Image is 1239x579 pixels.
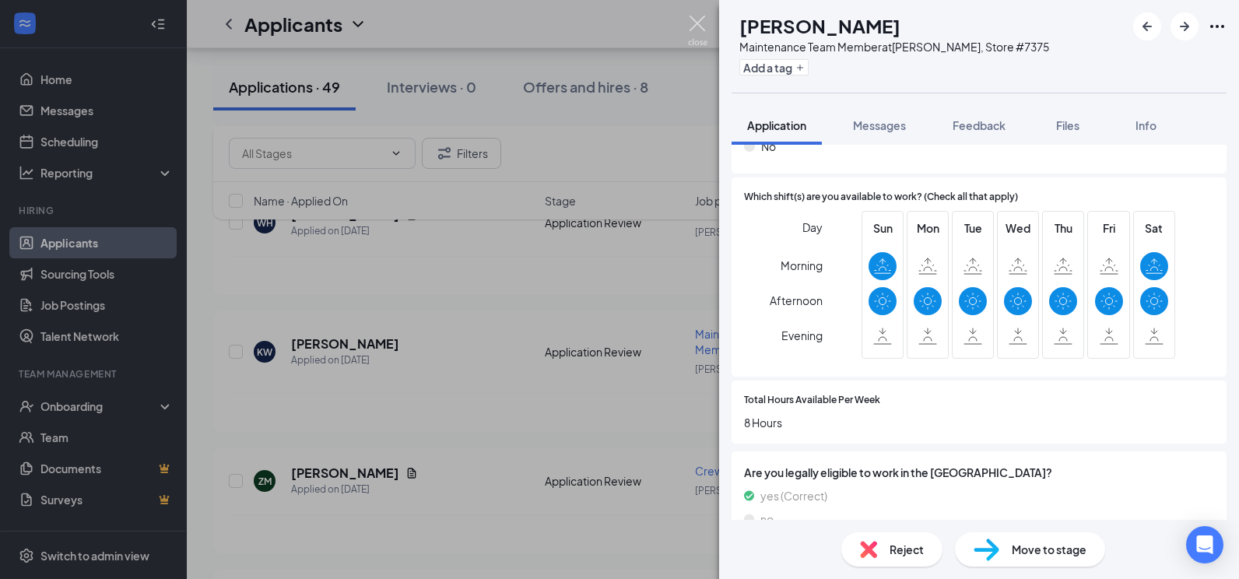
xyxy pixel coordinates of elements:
div: Open Intercom Messenger [1186,526,1223,563]
span: Day [802,219,823,236]
span: No [761,138,776,155]
button: ArrowRight [1171,12,1199,40]
span: Fri [1095,219,1123,237]
span: Files [1056,118,1079,132]
span: Afternoon [770,286,823,314]
span: Move to stage [1012,541,1086,558]
svg: Plus [795,63,805,72]
svg: Ellipses [1208,17,1227,36]
span: no [760,511,774,528]
span: Tue [959,219,987,237]
span: Are you legally eligible to work in the [GEOGRAPHIC_DATA]? [744,464,1214,481]
span: Application [747,118,806,132]
span: Sun [869,219,897,237]
span: Messages [853,118,906,132]
span: Reject [890,541,924,558]
button: ArrowLeftNew [1133,12,1161,40]
span: Feedback [953,118,1006,132]
div: Maintenance Team Member at [PERSON_NAME], Store #7375 [739,39,1049,54]
span: Evening [781,321,823,349]
button: PlusAdd a tag [739,59,809,75]
span: Morning [781,251,823,279]
span: 8 Hours [744,414,1214,431]
h1: [PERSON_NAME] [739,12,900,39]
span: Which shift(s) are you available to work? (Check all that apply) [744,190,1018,205]
svg: ArrowRight [1175,17,1194,36]
span: Sat [1140,219,1168,237]
span: yes (Correct) [760,487,827,504]
span: Info [1135,118,1157,132]
span: Thu [1049,219,1077,237]
span: Mon [914,219,942,237]
svg: ArrowLeftNew [1138,17,1157,36]
span: Total Hours Available Per Week [744,393,880,408]
span: Wed [1004,219,1032,237]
